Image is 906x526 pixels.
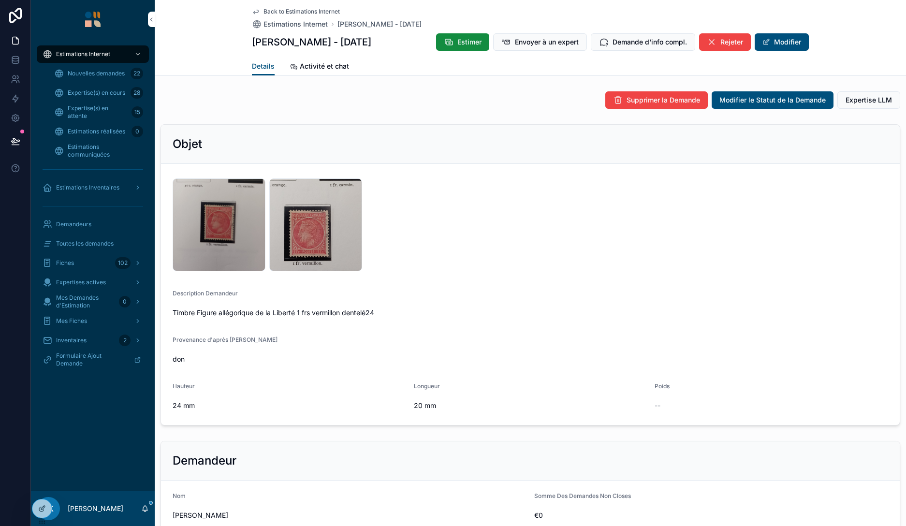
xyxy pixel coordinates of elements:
[627,95,700,105] span: Supprimer la Demande
[132,106,143,118] div: 15
[68,504,123,513] p: [PERSON_NAME]
[56,184,119,191] span: Estimations Inventaires
[252,58,275,76] a: Details
[37,179,149,196] a: Estimations Inventaires
[173,290,238,297] span: Description Demandeur
[252,61,275,71] span: Details
[534,492,631,499] span: Somme Des Demandes Non Closes
[655,382,670,390] span: Poids
[252,35,371,49] h1: [PERSON_NAME] - [DATE]
[337,19,422,29] a: [PERSON_NAME] - [DATE]
[534,511,888,520] span: €0
[720,37,743,47] span: Rejeter
[48,103,149,121] a: Expertise(s) en attente15
[31,39,155,381] div: scrollable content
[48,123,149,140] a: Estimations réalisées0
[37,312,149,330] a: Mes Fiches
[119,296,131,307] div: 0
[68,89,125,97] span: Expertise(s) en cours
[173,401,406,410] span: 24 mm
[115,257,131,269] div: 102
[699,33,751,51] button: Rejeter
[68,104,128,120] span: Expertise(s) en attente
[131,68,143,79] div: 22
[131,87,143,99] div: 28
[655,401,660,410] span: --
[56,317,87,325] span: Mes Fiches
[263,8,340,15] span: Back to Estimations Internet
[48,142,149,160] a: Estimations communiquées
[173,382,195,390] span: Hauteur
[613,37,687,47] span: Demande d'info compl.
[68,143,139,159] span: Estimations communiquées
[119,335,131,346] div: 2
[457,37,482,47] span: Estimer
[252,8,340,15] a: Back to Estimations Internet
[436,33,489,51] button: Estimer
[48,84,149,102] a: Expertise(s) en cours28
[37,332,149,349] a: Inventaires2
[56,336,87,344] span: Inventaires
[37,216,149,233] a: Demandeurs
[56,220,91,228] span: Demandeurs
[252,19,328,29] a: Estimations Internet
[719,95,826,105] span: Modifier le Statut de la Demande
[263,19,328,29] span: Estimations Internet
[846,95,892,105] span: Expertise LLM
[37,45,149,63] a: Estimations Internet
[712,91,833,109] button: Modifier le Statut de la Demande
[837,91,900,109] button: Expertise LLM
[85,12,101,27] img: App logo
[173,336,278,343] span: Provenance d'après [PERSON_NAME]
[173,453,236,468] h2: Demandeur
[605,91,708,109] button: Supprimer la Demande
[48,65,149,82] a: Nouvelles demandes22
[515,37,579,47] span: Envoyer à un expert
[37,254,149,272] a: Fiches102
[414,401,647,410] span: 20 mm
[37,293,149,310] a: Mes Demandes d'Estimation0
[56,294,115,309] span: Mes Demandes d'Estimation
[591,33,695,51] button: Demande d'info compl.
[173,308,888,318] span: Timbre Figure allégorique de la Liberté 1 frs vermillon dentelé24
[414,382,440,390] span: Longueur
[173,354,888,364] span: don
[37,351,149,368] a: Formulaire Ajout Demande
[173,136,202,152] h2: Objet
[173,492,186,499] span: Nom
[493,33,587,51] button: Envoyer à un expert
[56,240,114,248] span: Toutes les demandes
[37,235,149,252] a: Toutes les demandes
[56,259,74,267] span: Fiches
[290,58,349,77] a: Activité et chat
[132,126,143,137] div: 0
[56,352,126,367] span: Formulaire Ajout Demande
[56,50,110,58] span: Estimations Internet
[68,70,125,77] span: Nouvelles demandes
[56,278,106,286] span: Expertises actives
[300,61,349,71] span: Activité et chat
[68,128,125,135] span: Estimations réalisées
[173,511,526,520] span: [PERSON_NAME]
[37,274,149,291] a: Expertises actives
[755,33,809,51] button: Modifier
